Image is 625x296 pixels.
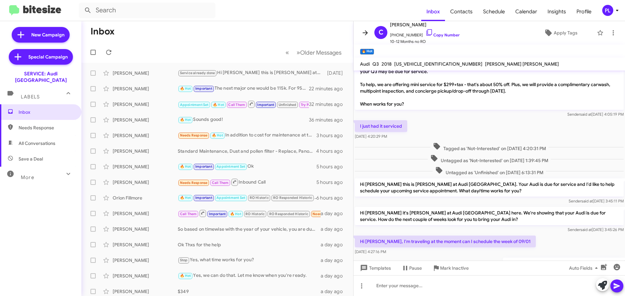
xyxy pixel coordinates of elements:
div: Ok, safe travels. [178,100,309,108]
span: More [21,174,34,180]
button: PL [597,5,618,16]
span: Untagged as 'Unfinished' on [DATE] 6:13:31 PM [433,166,546,176]
div: 3 hours ago [316,132,348,139]
span: Needs Response [180,133,208,137]
div: [PERSON_NAME] [113,101,178,108]
a: Inbox [421,2,445,21]
span: « [285,48,289,57]
div: [PERSON_NAME] [113,70,178,76]
div: Ok Thxs for the help [178,241,321,248]
div: Thank you for letting us know. Have a wonderful day! [178,194,316,201]
span: 🔥 Hot [180,274,191,278]
span: said at [580,227,592,232]
span: Unfinished [279,103,297,107]
span: Templates [359,262,391,274]
a: Special Campaign [9,49,73,65]
span: RO Historic [250,196,269,200]
div: 5 hours ago [316,179,348,186]
p: I just had it serviced [355,120,407,132]
span: [DATE] 4:20:29 PM [355,134,387,139]
div: 6 hours ago [316,195,348,201]
div: Yes, we can do that. Let me know when you're ready. [178,272,321,279]
div: a day ago [321,288,348,295]
div: [PERSON_NAME] [113,210,178,217]
div: a day ago [321,273,348,279]
span: Labels [21,94,40,100]
span: Service already done [180,71,215,75]
a: Copy Number [425,32,460,37]
span: Calendar [510,2,542,21]
span: Needs Response [312,212,340,216]
div: [PERSON_NAME] [113,117,178,123]
button: Apply Tags [527,27,594,39]
p: Hi [PERSON_NAME] it's [PERSON_NAME] at Audi [GEOGRAPHIC_DATA] here. We're showing that your Audi ... [355,207,624,225]
span: Important [257,103,274,107]
div: So based on timewise with the year of your vehicle, you are due for a 50k maintenance service. Th... [178,226,321,232]
span: Needs Response [180,181,208,185]
div: [DATE] [324,70,348,76]
span: RO Historic [245,212,265,216]
span: Appointment Set [180,103,209,107]
div: a day ago [321,257,348,264]
div: Hi [PERSON_NAME] , how much is an oil change and how long will it take ? [178,209,321,217]
span: Important [209,212,226,216]
div: 32 minutes ago [309,101,348,108]
span: 🔥 Hot [230,212,241,216]
span: [PERSON_NAME] [390,21,460,29]
span: Older Messages [300,49,341,56]
a: New Campaign [12,27,70,43]
span: Important [195,164,212,169]
div: In addition to cost for maintenance at that mileage it would be great to know more about Audi Car... [178,132,316,139]
span: Call Them [180,212,197,216]
span: Sender [DATE] 3:45:11 PM [569,199,624,203]
div: 5 hours ago [316,163,348,170]
div: [PERSON_NAME] [113,148,178,154]
button: Pause [396,262,427,274]
span: Call Them [228,103,245,107]
span: 🔥 Hot [180,118,191,122]
button: Auto Fields [564,262,605,274]
div: a day ago [321,241,348,248]
div: Ok [178,163,316,170]
span: Untagged as 'Not-Interested' on [DATE] 1:39:45 PM [428,154,551,164]
div: Hi [PERSON_NAME] this is [PERSON_NAME] at Audi [GEOGRAPHIC_DATA]. I wanted to check in with you a... [178,69,324,77]
div: a day ago [321,210,348,217]
span: Save a Deal [19,156,43,162]
span: Q3 [372,61,379,67]
div: Sounds good! [178,116,309,123]
span: Audi [360,61,370,67]
div: The next major one would be 115k. For 95k, it's $966.95 before taxes. For 105k, it's $781.95 befo... [178,85,309,92]
span: Needs Response [19,124,74,131]
span: 🔥 Hot [213,103,224,107]
span: said at [581,199,593,203]
button: Next [293,46,345,59]
div: a day ago [321,226,348,232]
span: C [379,27,383,38]
span: RO Responded Historic [273,196,312,200]
div: [PERSON_NAME] [113,85,178,92]
div: [PERSON_NAME] [113,241,178,248]
div: PL [602,5,613,16]
span: Appointment Set [216,196,245,200]
span: Inbox [19,109,74,115]
span: [DATE] 4:27:16 PM [355,249,386,254]
span: Try Pausing [301,103,320,107]
span: 🔥 Hot [212,133,223,137]
span: 🔥 Hot [180,164,191,169]
span: Auto Fields [569,262,600,274]
a: Profile [571,2,597,21]
div: $349 [178,288,321,295]
a: Insights [542,2,571,21]
div: [PERSON_NAME] [113,132,178,139]
div: [PERSON_NAME] [113,273,178,279]
nav: Page navigation example [282,46,345,59]
a: Schedule [478,2,510,21]
span: Special Campaign [28,54,68,60]
span: Apply Tags [554,27,577,39]
div: 4 hours ago [316,148,348,154]
span: [PERSON_NAME] [PERSON_NAME] [485,61,559,67]
span: Important [195,86,212,91]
